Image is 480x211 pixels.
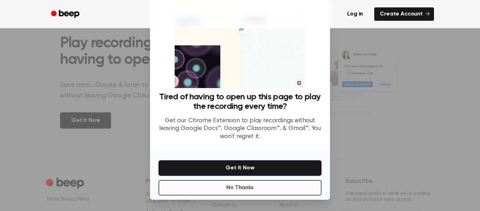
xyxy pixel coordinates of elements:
[158,180,322,196] button: No Thanks
[374,7,434,21] a: Create Account
[46,7,86,21] a: Beep
[158,160,322,176] button: Get It Now
[158,117,322,141] p: Get our Chrome Extension to play recordings without leaving Google Docs™, Google Classroom™, & Gm...
[340,6,370,22] a: Log in
[158,92,322,111] h3: Tired of having to open up this page to play the recording every time?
